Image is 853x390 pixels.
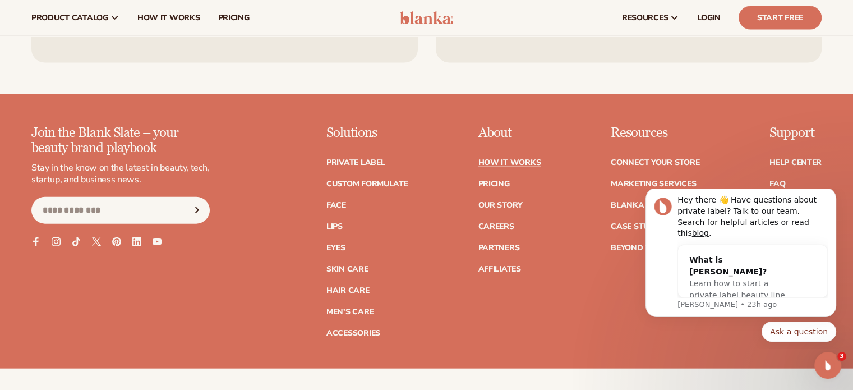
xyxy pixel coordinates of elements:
img: logo [400,11,453,25]
img: Profile image for Lee [25,8,43,26]
div: Quick reply options [17,132,208,153]
a: Connect your store [611,159,699,167]
iframe: Intercom live chat [814,352,841,379]
a: Help Center [769,159,822,167]
a: Pricing [478,180,509,188]
button: Subscribe [185,197,209,224]
a: Hair Care [326,287,369,295]
span: LOGIN [697,13,721,22]
a: Private label [326,159,385,167]
div: Message content [49,6,199,108]
button: Quick reply: Ask a question [133,132,208,153]
a: Start Free [739,6,822,30]
p: Support [769,126,822,140]
a: Accessories [326,329,380,337]
iframe: Intercom notifications message [629,189,853,348]
span: How It Works [137,13,200,22]
a: Affiliates [478,265,520,273]
p: About [478,126,541,140]
div: What is [PERSON_NAME]?Learn how to start a private label beauty line with [PERSON_NAME] [49,56,176,133]
a: Beyond the brand [611,244,691,252]
p: Stay in the know on the latest in beauty, tech, startup, and business news. [31,162,210,186]
a: Eyes [326,244,345,252]
span: resources [622,13,668,22]
div: What is [PERSON_NAME]? [61,65,165,89]
p: Solutions [326,126,408,140]
a: Partners [478,244,519,252]
div: Hey there 👋 Have questions about private label? Talk to our team. Search for helpful articles or ... [49,6,199,49]
a: Our Story [478,201,522,209]
a: blog [63,39,80,48]
span: Learn how to start a private label beauty line with [PERSON_NAME] [61,90,156,122]
a: Men's Care [326,308,374,316]
a: Marketing services [611,180,696,188]
a: Face [326,201,346,209]
a: Skin Care [326,265,368,273]
p: Join the Blank Slate – your beauty brand playbook [31,126,210,155]
a: Lips [326,223,343,231]
a: Custom formulate [326,180,408,188]
span: 3 [837,352,846,361]
a: FAQ [769,180,785,188]
a: Careers [478,223,514,231]
p: Resources [611,126,699,140]
p: Message from Lee, sent 23h ago [49,111,199,121]
a: How It Works [478,159,541,167]
a: Case Studies [611,223,666,231]
a: Blanka Academy [611,201,685,209]
span: product catalog [31,13,108,22]
span: pricing [218,13,249,22]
